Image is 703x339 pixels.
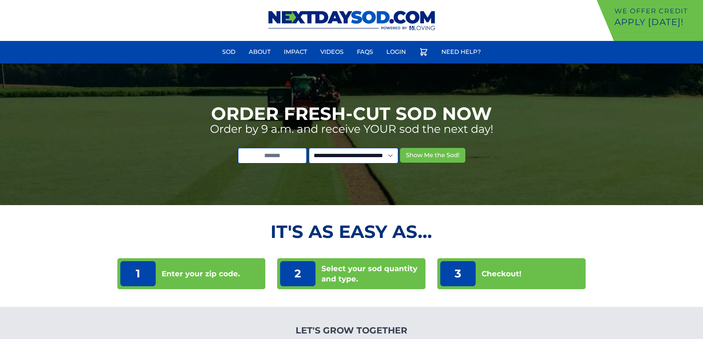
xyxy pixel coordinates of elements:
p: 3 [440,261,476,286]
button: Show Me the Sod! [400,148,465,163]
p: Apply [DATE]! [614,16,700,28]
p: Select your sod quantity and type. [321,263,423,284]
a: Login [382,43,410,61]
h4: Let's Grow Together [256,325,447,336]
h2: It's as Easy As... [117,223,586,241]
a: Impact [279,43,311,61]
a: Videos [316,43,348,61]
h1: Order Fresh-Cut Sod Now [211,105,492,122]
a: Sod [218,43,240,61]
p: 2 [280,261,316,286]
p: Order by 9 a.m. and receive YOUR sod the next day! [210,122,493,136]
a: Need Help? [437,43,485,61]
p: Enter your zip code. [162,269,240,279]
p: We offer Credit [614,6,700,16]
p: 1 [120,261,156,286]
a: FAQs [352,43,378,61]
p: Checkout! [482,269,521,279]
a: About [244,43,275,61]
